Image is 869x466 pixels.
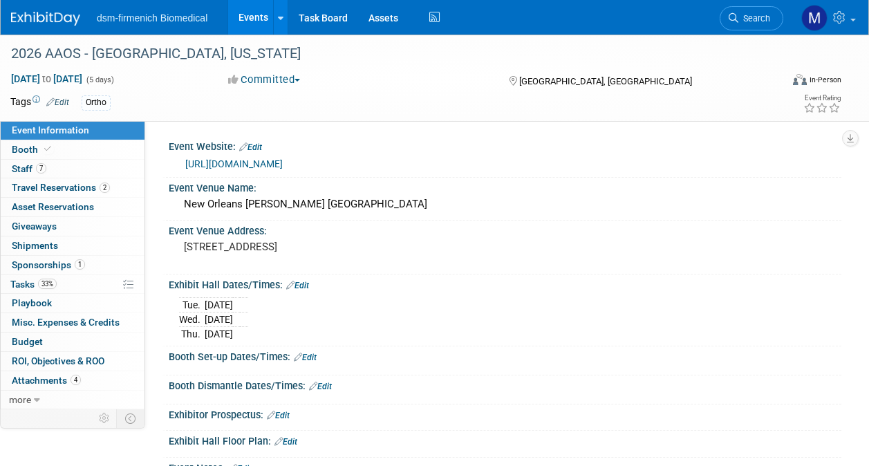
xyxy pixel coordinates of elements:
a: Shipments [1,236,144,255]
span: Staff [12,163,46,174]
td: Thu. [179,327,205,342]
td: [DATE] [205,313,233,327]
a: Event Information [1,121,144,140]
div: Booth Set-up Dates/Times: [169,346,841,364]
td: [DATE] [205,327,233,342]
span: [GEOGRAPHIC_DATA], [GEOGRAPHIC_DATA] [519,76,692,86]
div: Exhibitor Prospectus: [169,404,841,422]
td: Tags [10,95,69,111]
div: Event Format [720,72,841,93]
a: Playbook [1,294,144,313]
span: Budget [12,336,43,347]
a: Search [720,6,783,30]
a: Attachments4 [1,371,144,390]
div: Exhibit Hall Dates/Times: [169,274,841,292]
a: ROI, Objectives & ROO [1,352,144,371]
div: 2026 AAOS - [GEOGRAPHIC_DATA], [US_STATE] [6,41,770,66]
span: Event Information [12,124,89,136]
a: Edit [274,437,297,447]
div: In-Person [809,75,841,85]
div: Booth Dismantle Dates/Times: [169,375,841,393]
span: Search [738,13,770,24]
td: Personalize Event Tab Strip [93,409,117,427]
a: Travel Reservations2 [1,178,144,197]
div: Event Venue Name: [169,178,841,195]
span: 1 [75,259,85,270]
span: dsm-firmenich Biomedical [97,12,207,24]
i: Booth reservation complete [44,145,51,153]
a: Edit [239,142,262,152]
img: Format-Inperson.png [793,74,807,85]
img: Melanie Davison [801,5,828,31]
span: (5 days) [85,75,114,84]
a: Edit [309,382,332,391]
span: Misc. Expenses & Credits [12,317,120,328]
span: Asset Reservations [12,201,94,212]
span: 4 [71,375,81,385]
a: Budget [1,333,144,351]
span: Travel Reservations [12,182,110,193]
span: to [40,73,53,84]
div: Exhibit Hall Floor Plan: [169,431,841,449]
span: 33% [38,279,57,289]
span: Tasks [10,279,57,290]
div: New Orleans [PERSON_NAME] [GEOGRAPHIC_DATA] [179,194,831,215]
img: ExhibitDay [11,12,80,26]
a: Misc. Expenses & Credits [1,313,144,332]
a: Edit [294,353,317,362]
span: Shipments [12,240,58,251]
td: Wed. [179,313,205,327]
a: Giveaways [1,217,144,236]
td: [DATE] [205,298,233,313]
span: Giveaways [12,221,57,232]
a: Sponsorships1 [1,256,144,274]
span: 2 [100,183,110,193]
span: Playbook [12,297,52,308]
span: Sponsorships [12,259,85,270]
a: Edit [267,411,290,420]
a: Tasks33% [1,275,144,294]
button: Committed [223,73,306,87]
span: ROI, Objectives & ROO [12,355,104,366]
pre: [STREET_ADDRESS] [184,241,433,253]
span: Booth [12,144,54,155]
a: more [1,391,144,409]
span: more [9,394,31,405]
a: Asset Reservations [1,198,144,216]
td: Toggle Event Tabs [117,409,145,427]
a: Staff7 [1,160,144,178]
span: Attachments [12,375,81,386]
div: Event Rating [803,95,841,102]
div: Ortho [82,95,111,110]
a: Edit [286,281,309,290]
span: [DATE] [DATE] [10,73,83,85]
a: Booth [1,140,144,159]
td: Tue. [179,298,205,313]
a: [URL][DOMAIN_NAME] [185,158,283,169]
span: 7 [36,163,46,174]
a: Edit [46,97,69,107]
div: Event Venue Address: [169,221,841,238]
div: Event Website: [169,136,841,154]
